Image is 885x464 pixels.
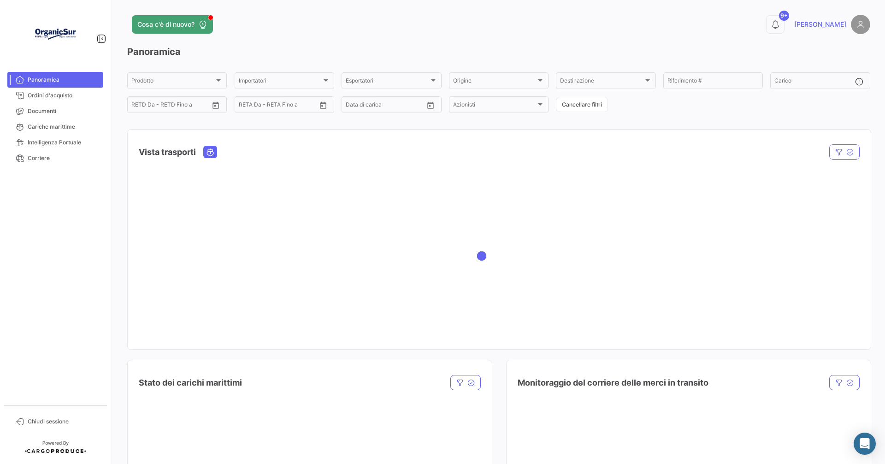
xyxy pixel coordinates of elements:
button: Open calendar [316,98,330,112]
button: Ocean [204,146,217,158]
span: Cosa c'è di nuovo? [137,20,195,29]
input: Da [239,103,240,109]
span: Azionisti [453,103,536,109]
span: Corriere [28,154,100,162]
a: Corriere [7,150,103,166]
button: Open calendar [209,98,223,112]
span: [PERSON_NAME] [794,20,846,29]
h3: Panoramica [127,45,870,58]
input: Fino a [139,103,176,109]
span: Panoramica [28,76,100,84]
span: Intelligenza Portuale [28,138,100,147]
input: Fino a [353,103,390,109]
input: Fino a [246,103,283,109]
a: Cariche marittime [7,119,103,135]
h4: Vista trasporti [139,146,196,159]
span: Esportatori [346,79,429,85]
a: Ordini d'acquisto [7,88,103,103]
button: Open calendar [424,98,437,112]
img: placeholder-user.png [851,15,870,34]
input: Da [346,103,347,109]
h4: Monitoraggio del corriere delle merci in transito [518,376,708,389]
a: Intelligenza Portuale [7,135,103,150]
span: Origine [453,79,536,85]
span: Importatori [239,79,322,85]
h4: Stato dei carichi marittimi [139,376,242,389]
span: Destinazione [560,79,643,85]
a: Documenti [7,103,103,119]
button: Cosa c'è di nuovo? [132,15,213,34]
span: Cariche marittime [28,123,100,131]
a: Panoramica [7,72,103,88]
div: Abrir Intercom Messenger [854,433,876,455]
span: Documenti [28,107,100,115]
span: Ordini d'acquisto [28,91,100,100]
span: Prodotto [131,79,214,85]
input: Da [131,103,132,109]
span: Chiudi sessione [28,417,100,426]
button: Cancellare filtri [556,97,608,112]
img: Logo+OrganicSur.png [32,11,78,57]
